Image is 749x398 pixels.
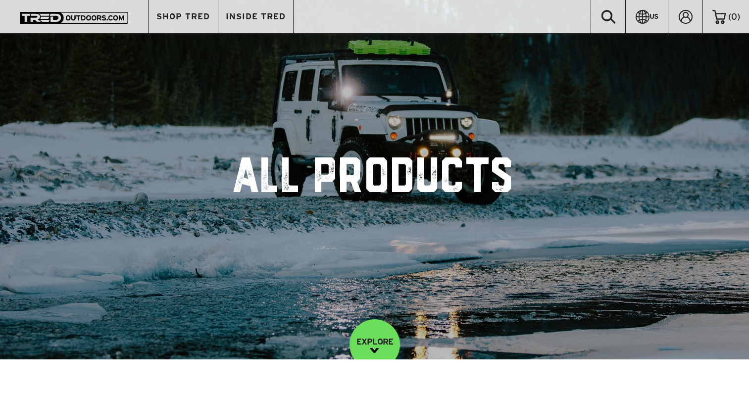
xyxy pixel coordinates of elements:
[156,12,210,21] span: SHOP TRED
[350,319,400,370] a: EXPLORE
[728,12,740,21] span: ( )
[712,10,726,24] img: cart-icon
[226,12,286,21] span: INSIDE TRED
[731,12,737,21] span: 0
[370,348,379,353] img: down-image
[20,12,128,24] img: TRED Outdoors America
[235,157,514,202] h1: All Products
